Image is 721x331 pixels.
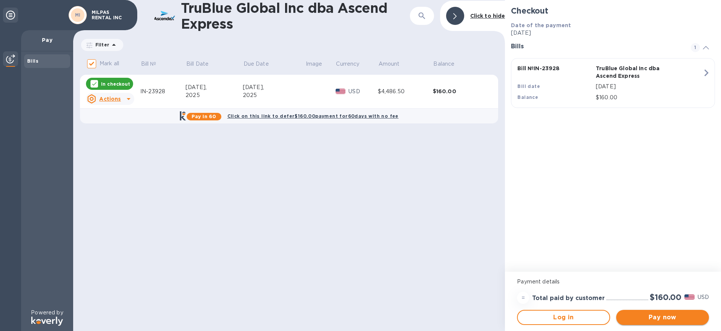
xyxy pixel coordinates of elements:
p: Pay [27,36,67,44]
div: $4,486.50 [378,88,433,95]
p: Currency [336,60,359,68]
b: Click to hide [470,13,505,19]
p: Powered by [31,309,63,317]
span: 1 [691,43,700,52]
span: Due Date [244,60,279,68]
button: Pay now [616,310,709,325]
h3: Bills [511,43,682,50]
p: Bill № [141,60,156,68]
b: MI [75,12,81,18]
p: Payment details [517,278,709,286]
p: Image [306,60,322,68]
u: Actions [99,96,121,102]
img: USD [336,89,346,94]
b: Bill date [517,83,540,89]
p: Due Date [244,60,269,68]
b: Balance [517,94,538,100]
p: Amount [379,60,400,68]
div: [DATE], [243,83,305,91]
div: [DATE], [186,83,243,91]
b: Bills [27,58,38,64]
p: TruBlue Global Inc dba Ascend Express [596,65,671,80]
p: Filter [92,42,109,48]
b: Pay in 60 [192,114,216,119]
span: Balance [433,60,464,68]
img: Logo [31,317,63,326]
button: Bill №IN-23928TruBlue Global Inc dba Ascend ExpressBill date[DATE]Balance$160.00 [511,58,715,108]
span: Amount [379,60,410,68]
p: USD [698,293,709,301]
img: USD [684,294,695,300]
h2: $160.00 [650,293,681,302]
h2: Checkout [511,6,715,15]
p: Bill № IN-23928 [517,65,593,72]
span: Bill Date [186,60,218,68]
p: In checkout [101,81,130,87]
p: MILPAS RENTAL INC [92,10,129,20]
b: Date of the payment [511,22,571,28]
b: Click on this link to defer $160.00 payment for 60 days with no fee [227,113,399,119]
span: Pay now [622,313,703,322]
p: USD [348,88,378,95]
div: 2025 [243,91,305,99]
span: Bill № [141,60,166,68]
p: Bill Date [186,60,209,68]
p: [DATE] [596,83,703,91]
p: Mark all [100,60,119,68]
p: Balance [433,60,454,68]
p: [DATE] [511,29,715,37]
span: Log in [524,313,603,322]
div: = [517,292,529,304]
div: $160.00 [433,88,488,95]
p: $160.00 [596,94,703,102]
h3: Total paid by customer [532,295,605,302]
div: 2025 [186,91,243,99]
button: Log in [517,310,610,325]
div: IN-23928 [140,88,186,95]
